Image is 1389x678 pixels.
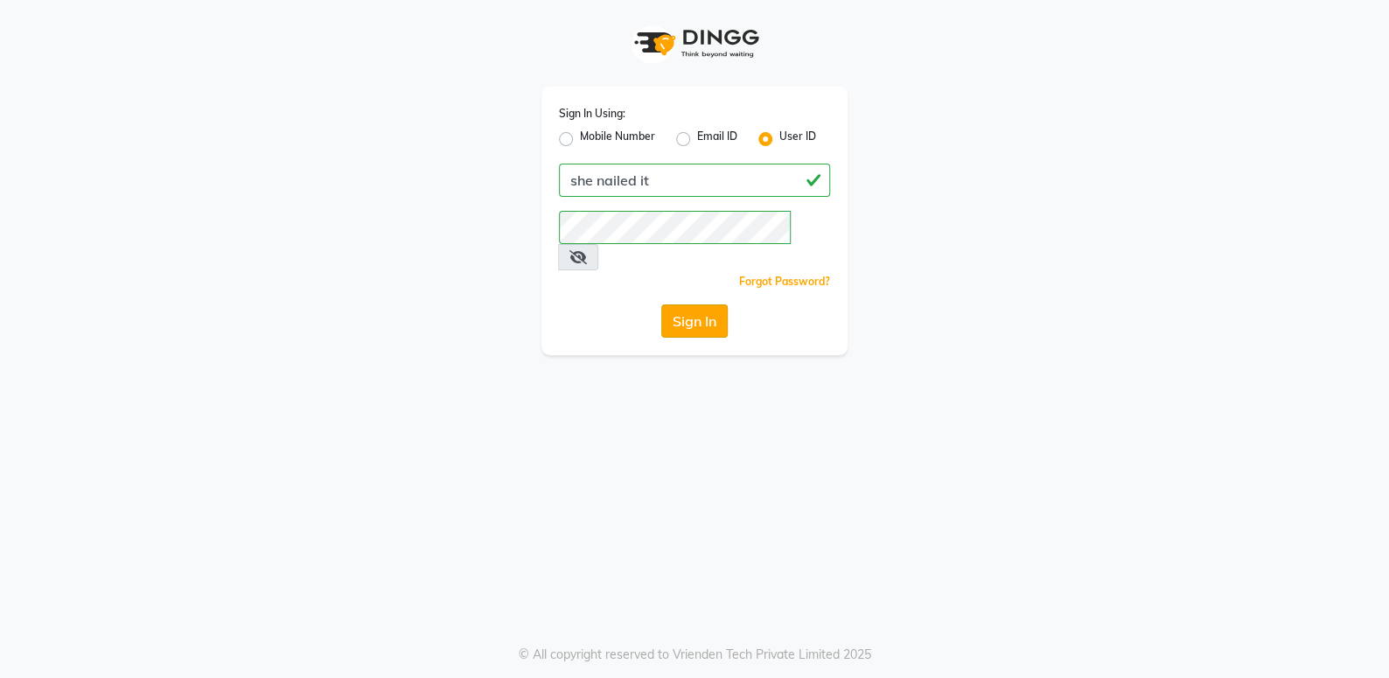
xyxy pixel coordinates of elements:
[580,129,655,150] label: Mobile Number
[559,106,625,122] label: Sign In Using:
[625,17,764,69] img: logo1.svg
[779,129,816,150] label: User ID
[559,164,830,197] input: Username
[697,129,737,150] label: Email ID
[661,304,728,338] button: Sign In
[739,275,830,288] a: Forgot Password?
[559,211,791,244] input: Username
